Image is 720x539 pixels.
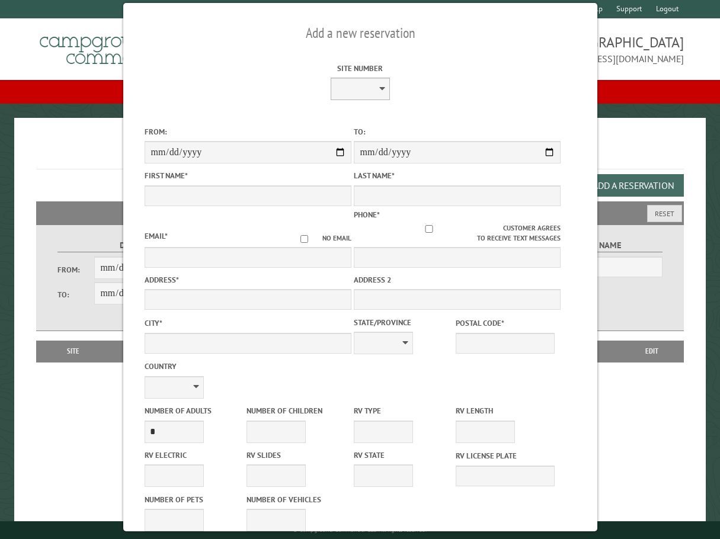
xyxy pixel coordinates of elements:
[354,210,380,220] label: Phone
[246,450,345,461] label: RV Slides
[455,317,555,329] label: Postal Code
[42,341,105,362] th: Site
[246,405,345,416] label: Number of Children
[145,231,168,241] label: Email
[246,494,345,505] label: Number of Vehicles
[354,405,453,416] label: RV Type
[354,170,561,181] label: Last Name
[145,450,244,461] label: RV Electric
[36,23,184,69] img: Campground Commander
[57,239,206,252] label: Dates
[257,63,463,74] label: Site Number
[145,317,351,329] label: City
[145,126,351,137] label: From:
[354,126,561,137] label: To:
[354,317,453,328] label: State/Province
[354,223,561,243] label: Customer agrees to receive text messages
[36,201,684,224] h2: Filters
[36,137,684,169] h1: Reservations
[145,274,351,285] label: Address
[455,405,555,416] label: RV Length
[145,405,244,416] label: Number of Adults
[455,450,555,461] label: RV License Plate
[57,289,95,300] label: To:
[145,170,351,181] label: First Name
[583,174,684,197] button: Add a Reservation
[145,494,244,505] label: Number of Pets
[286,235,322,243] input: No email
[145,22,575,44] h2: Add a new reservation
[354,274,561,285] label: Address 2
[286,233,351,243] label: No email
[354,450,453,461] label: RV State
[57,264,95,275] label: From:
[104,341,187,362] th: Dates
[647,205,682,222] button: Reset
[619,341,684,362] th: Edit
[293,526,427,534] small: © Campground Commander LLC. All rights reserved.
[354,225,503,233] input: Customer agrees to receive text messages
[145,361,351,372] label: Country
